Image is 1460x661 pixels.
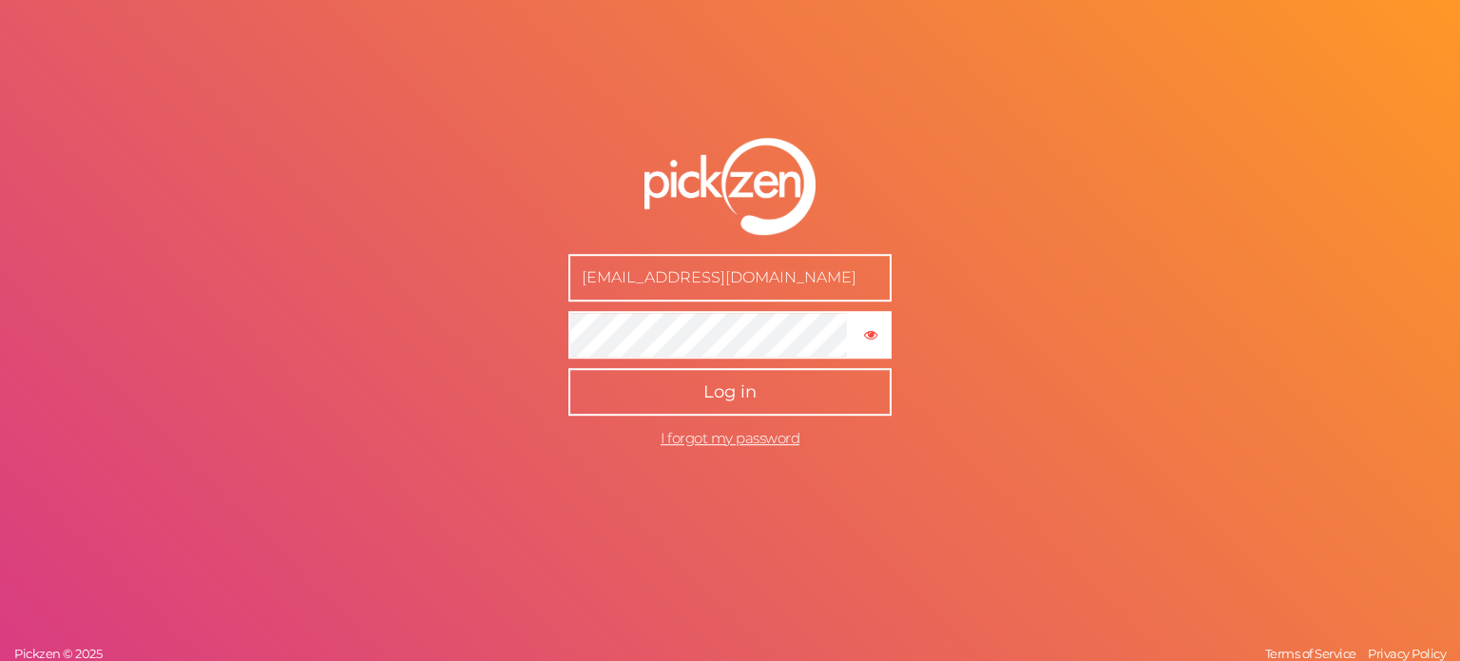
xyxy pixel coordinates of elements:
[568,368,892,416] button: Log in
[1260,646,1361,661] a: Terms of Service
[1363,646,1450,661] a: Privacy Policy
[644,138,816,235] img: pz-logo-white.png
[1368,646,1446,661] span: Privacy Policy
[703,381,757,402] span: Log in
[10,646,106,661] a: Pickzen © 2025
[568,254,892,301] input: E-mail
[1265,646,1356,661] span: Terms of Service
[661,429,799,447] a: I forgot my password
